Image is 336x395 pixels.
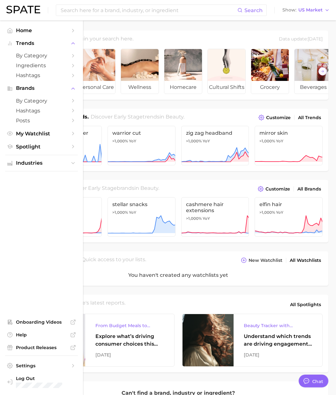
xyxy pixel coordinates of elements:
[108,126,175,165] a: warrior cut>1,000% YoY
[255,197,323,237] a: elfin hair>1,000% YoY
[203,139,210,144] span: YoY
[186,216,202,221] span: >1,000%
[249,258,282,263] span: New Watchlist
[95,322,164,329] div: From Budget Meals to Functional Snacks: Food & Beverage Trends Shaping Consumer Behavior This Sch...
[16,108,67,114] span: Hashtags
[16,85,67,91] span: Brands
[112,201,171,207] span: stellar snacks
[282,8,296,12] span: Show
[295,81,332,94] span: beverages
[112,210,128,215] span: >1,000%
[78,81,115,94] span: personal care
[5,317,78,327] a: Onboarding Videos
[16,363,67,369] span: Settings
[164,49,202,94] a: homecare
[16,118,67,124] span: Posts
[5,330,78,340] a: Help
[5,142,78,152] a: Spotlight
[266,115,291,120] span: Customize
[276,139,283,144] span: YoY
[239,256,284,265] button: New Watchlist
[81,256,146,265] h2: Quick access to your lists.
[73,35,133,44] h2: Begin your search here.
[16,332,67,338] span: Help
[298,8,323,12] span: US Market
[181,126,249,165] a: zig zag headband>1,000% YoY
[166,114,183,120] span: beauty
[129,210,136,215] span: YoY
[5,61,78,70] a: Ingredients
[16,40,67,46] span: Trends
[259,139,275,143] span: >1,000%
[16,160,67,166] span: Industries
[5,158,78,168] button: Industries
[16,62,67,68] span: Ingredients
[108,197,175,237] a: stellar snacks>1,000% YoY
[251,81,289,94] span: grocery
[186,130,244,136] span: zig zag headband
[296,113,323,122] a: All Trends
[5,70,78,80] a: Hashtags
[259,210,275,215] span: >1,000%
[6,6,40,13] img: SPATE
[95,351,164,359] div: [DATE]
[60,5,237,16] input: Search here for a brand, industry, or ingredient
[5,96,78,106] a: by Category
[121,81,159,94] span: wellness
[71,299,125,310] h2: Spate's latest reports.
[259,130,318,136] span: mirror skin
[91,114,184,120] span: Discover Early Stage trends in .
[5,106,78,116] a: Hashtags
[140,185,158,191] span: beauty
[207,49,246,94] a: cultural shifts
[16,53,67,59] span: by Category
[186,139,202,143] span: >1,000%
[16,319,67,325] span: Onboarding Videos
[251,49,289,94] a: grocery
[288,299,323,310] a: All Spotlights
[208,81,245,94] span: cultural shifts
[259,201,318,207] span: elfin hair
[164,81,202,94] span: homecare
[5,83,78,93] button: Brands
[129,139,136,144] span: YoY
[290,301,321,308] span: All Spotlights
[16,72,67,78] span: Hashtags
[16,345,67,350] span: Product Releases
[256,184,292,193] button: Customize
[297,186,321,192] span: All Brands
[296,185,323,193] a: All Brands
[65,185,159,191] span: Discover Early Stage brands in .
[279,35,323,44] div: Data update: [DATE]
[265,186,290,192] span: Customize
[182,314,323,367] a: Beauty Tracker with Popularity IndexUnderstand which trends are driving engagement across platfor...
[186,201,244,213] span: cashmere hair extensions
[290,258,321,263] span: All Watchlists
[16,376,73,381] span: Log Out
[244,351,312,359] div: [DATE]
[298,115,321,120] span: All Trends
[244,7,263,13] span: Search
[203,216,210,221] span: YoY
[34,314,175,367] a: From Budget Meals to Functional Snacks: Food & Beverage Trends Shaping Consumer Behavior This Sch...
[5,116,78,126] a: Posts
[255,126,323,165] a: mirror skin>1,000% YoY
[16,98,67,104] span: by Category
[77,49,116,94] a: personal care
[5,25,78,35] a: Home
[112,139,128,143] span: >1,000%
[181,197,249,237] a: cashmere hair extensions>1,000% YoY
[257,113,292,122] button: Customize
[16,144,67,150] span: Spotlight
[5,129,78,139] a: My Watchlist
[121,49,159,94] a: wellness
[5,374,78,390] a: Log out. Currently logged in with e-mail yumi.toki@spate.nyc.
[5,343,78,352] a: Product Releases
[288,256,323,265] a: All Watchlists
[16,131,67,137] span: My Watchlist
[244,322,312,329] div: Beauty Tracker with Popularity Index
[318,67,327,75] button: Scroll Right
[294,49,332,94] a: beverages
[5,51,78,61] a: by Category
[276,210,283,215] span: YoY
